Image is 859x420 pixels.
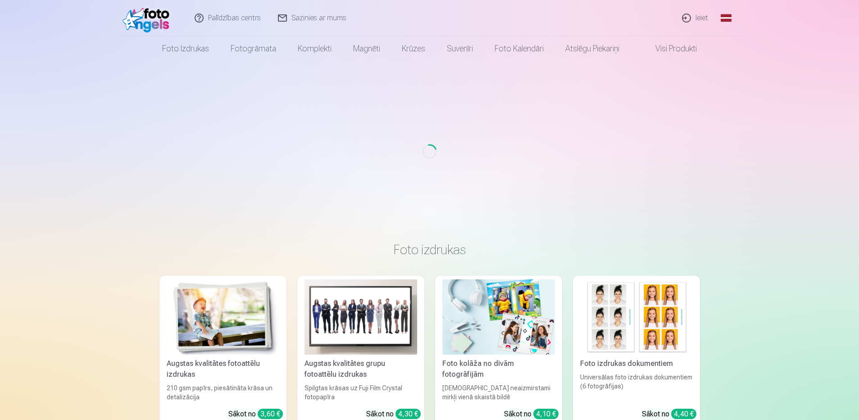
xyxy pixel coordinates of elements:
[580,279,693,355] img: Foto izdrukas dokumentiem
[439,358,559,380] div: Foto kolāža no divām fotogrāfijām
[287,36,342,61] a: Komplekti
[436,36,484,61] a: Suvenīri
[671,409,696,419] div: 4,40 €
[220,36,287,61] a: Fotogrāmata
[484,36,554,61] a: Foto kalendāri
[366,409,421,420] div: Sākot no
[577,358,696,369] div: Foto izdrukas dokumentiem
[630,36,708,61] a: Visi produkti
[163,383,283,402] div: 210 gsm papīrs, piesātināta krāsa un detalizācija
[642,409,696,420] div: Sākot no
[167,279,279,355] img: Augstas kvalitātes fotoattēlu izdrukas
[533,409,559,419] div: 4,10 €
[305,279,417,355] img: Augstas kvalitātes grupu fotoattēlu izdrukas
[258,409,283,419] div: 3,60 €
[301,358,421,380] div: Augstas kvalitātes grupu fotoattēlu izdrukas
[395,409,421,419] div: 4,30 €
[228,409,283,420] div: Sākot no
[167,242,693,258] h3: Foto izdrukas
[442,279,555,355] img: Foto kolāža no divām fotogrāfijām
[504,409,559,420] div: Sākot no
[554,36,630,61] a: Atslēgu piekariņi
[439,383,559,402] div: [DEMOGRAPHIC_DATA] neaizmirstami mirkļi vienā skaistā bildē
[151,36,220,61] a: Foto izdrukas
[577,373,696,402] div: Universālas foto izdrukas dokumentiem (6 fotogrāfijas)
[163,358,283,380] div: Augstas kvalitātes fotoattēlu izdrukas
[123,4,174,32] img: /fa1
[301,383,421,402] div: Spilgtas krāsas uz Fuji Film Crystal fotopapīra
[391,36,436,61] a: Krūzes
[342,36,391,61] a: Magnēti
